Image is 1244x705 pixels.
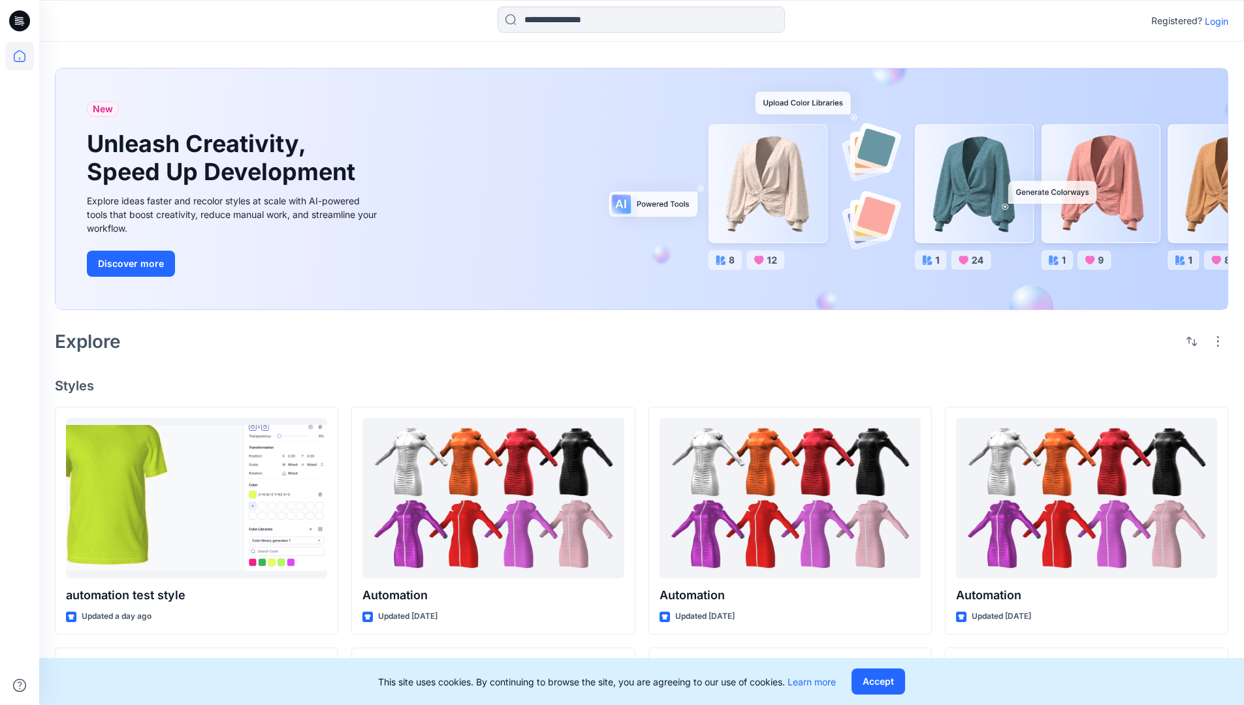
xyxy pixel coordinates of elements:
[788,676,836,687] a: Learn more
[87,251,175,277] button: Discover more
[55,378,1228,394] h4: Styles
[378,610,438,623] p: Updated [DATE]
[1205,14,1228,28] p: Login
[66,586,327,604] p: automation test style
[93,101,113,117] span: New
[87,130,361,186] h1: Unleash Creativity, Speed Up Development
[660,418,921,579] a: Automation
[852,668,905,695] button: Accept
[55,331,121,352] h2: Explore
[66,418,327,579] a: automation test style
[82,610,152,623] p: Updated a day ago
[362,586,624,604] p: Automation
[362,418,624,579] a: Automation
[87,194,381,235] div: Explore ideas faster and recolor styles at scale with AI-powered tools that boost creativity, red...
[660,586,921,604] p: Automation
[956,586,1217,604] p: Automation
[956,418,1217,579] a: Automation
[972,610,1031,623] p: Updated [DATE]
[1151,13,1202,29] p: Registered?
[87,251,381,277] a: Discover more
[675,610,735,623] p: Updated [DATE]
[378,675,836,689] p: This site uses cookies. By continuing to browse the site, you are agreeing to our use of cookies.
